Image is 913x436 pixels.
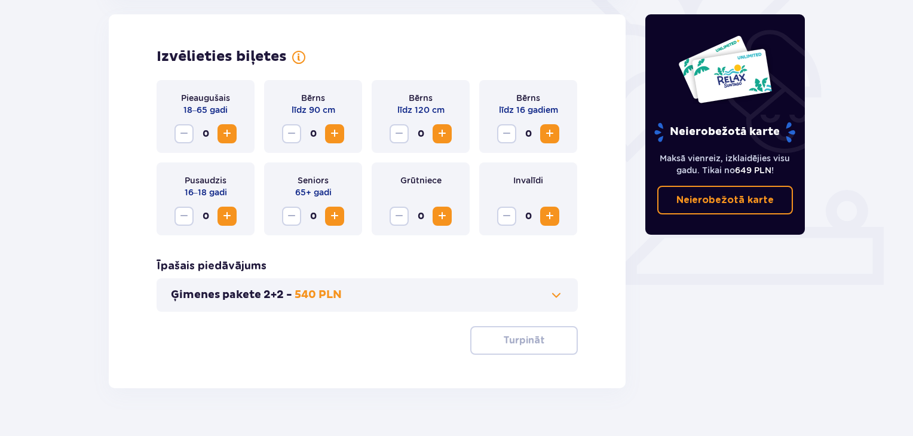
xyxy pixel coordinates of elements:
[295,288,342,302] font: 540 PLN
[171,288,292,302] font: Ģimenes pakete 2+2 -
[503,336,545,345] font: Turpināt
[325,207,344,226] button: Palielināt
[174,207,194,226] button: Samazināt
[298,176,329,185] font: Seniors
[497,124,516,143] button: Samazināt
[418,128,424,140] font: 0
[540,207,559,226] button: Palielināt
[295,188,332,197] font: 65+ gadi
[282,124,301,143] button: Samazināt
[540,124,559,143] button: Palielināt
[171,288,563,302] button: Ģimenes pakete 2+2 -540 PLN
[513,176,543,185] font: Invalīdi
[217,124,237,143] button: Palielināt
[183,105,228,115] font: 18–65 gadi
[735,165,771,175] font: 649 PLN
[433,207,452,226] button: Palielināt
[409,93,433,103] font: Bērns
[325,124,344,143] button: Palielināt
[397,105,445,115] font: līdz 120 cm
[390,207,409,226] button: Samazināt
[301,93,325,103] font: Bērns
[390,124,409,143] button: Samazināt
[525,210,532,222] font: 0
[433,124,452,143] button: Palielināt
[203,128,209,140] font: 0
[657,186,793,214] a: Neierobežotā karte
[203,210,209,222] font: 0
[418,210,424,222] font: 0
[470,326,578,355] button: Turpināt
[525,128,532,140] font: 0
[676,195,774,205] font: Neierobežotā karte
[310,128,317,140] font: 0
[771,165,774,175] font: !
[310,210,317,222] font: 0
[497,207,516,226] button: Samazināt
[282,207,301,226] button: Samazināt
[678,35,773,104] img: Divas ieejas kartes uz Suntago ar vārdu "UNLIMITED RELAX" (NEIEROBEŽOTA ATPŪTA) uz balta fona, tr...
[670,125,780,139] font: Neierobežotā karte
[157,261,266,272] font: Īpašais piedāvājums
[516,93,540,103] font: Bērns
[174,124,194,143] button: Samazināt
[499,105,558,115] font: līdz 16 gadiem
[400,176,442,185] font: Grūtniece
[185,188,227,197] font: 16–18 gadi
[660,153,790,175] font: Maksā vienreiz, izklaidējies visu gadu. Tikai no
[217,207,237,226] button: Palielināt
[181,93,230,103] font: Pieaugušais
[185,176,226,185] font: Pusaudzis
[292,105,335,115] font: līdz 90 cm
[157,48,287,66] font: Izvēlieties biļetes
